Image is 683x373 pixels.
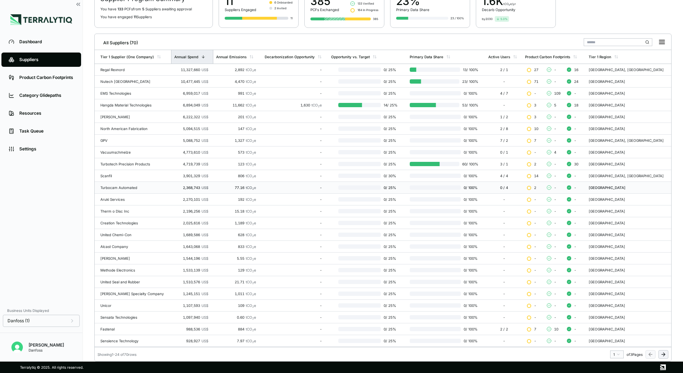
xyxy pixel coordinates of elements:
[450,16,464,20] div: 23 / 100%
[174,79,208,84] div: 10,477,445
[381,79,400,84] span: 0 / 25 %
[554,150,556,154] span: 4
[534,126,538,131] span: 10
[174,91,208,95] div: 6,959,017
[534,162,536,166] span: 2
[174,244,208,249] div: 1,643,068
[98,37,138,46] div: All Suppliers (70)
[589,174,668,178] div: [GEOGRAPHIC_DATA], [GEOGRAPHIC_DATA]
[252,234,254,238] sub: 2
[534,91,536,95] span: -
[381,162,400,166] span: 0 / 25 %
[252,211,254,214] sub: 2
[554,233,556,237] span: -
[201,138,208,143] span: US$
[554,185,556,190] span: -
[589,115,668,119] div: [GEOGRAPHIC_DATA]
[201,126,208,131] span: US$
[201,233,208,237] span: US$
[488,256,519,260] div: -
[311,103,322,107] span: tCO e
[19,128,74,134] div: Task Queue
[100,197,168,202] div: Aruki Services
[534,138,536,143] span: 7
[134,15,136,19] span: 11
[216,197,256,202] div: 192
[19,57,74,63] div: Suppliers
[225,8,256,12] div: Suppliers Engaged
[174,185,208,190] div: 2,368,743
[100,7,207,11] p: You have PCF s from Supplier s awaiting approval
[461,174,479,178] span: 0 / 100 %
[589,103,668,107] div: [GEOGRAPHIC_DATA]
[488,79,519,84] div: -
[574,68,578,72] span: 16
[373,17,378,21] div: 385
[331,55,370,59] div: Opportunity vs. Target
[174,150,208,154] div: 4,773,610
[534,233,536,237] span: -
[252,199,254,202] sub: 2
[482,8,516,12] div: Decarb Opportunity
[174,68,208,72] div: 11,327,660
[589,221,668,225] div: [GEOGRAPHIC_DATA]
[246,268,256,272] span: tCO e
[554,91,560,95] span: 109
[252,270,254,273] sub: 2
[216,256,256,260] div: 5.55
[174,162,208,166] div: 4,719,739
[534,115,536,119] span: 3
[589,55,611,59] div: Tier 1 Region
[265,209,322,213] div: -
[310,8,339,12] div: PCFs Exchanged
[10,14,72,25] img: Logo
[574,79,578,84] span: 24
[381,138,400,143] span: 0 / 25 %
[265,68,322,72] div: -
[488,68,519,72] div: 2 / 1
[201,79,208,84] span: US$
[554,209,556,213] span: -
[589,150,668,154] div: [GEOGRAPHIC_DATA]
[358,1,374,6] span: 133 Verified
[216,55,246,59] div: Annual Emissions
[589,126,668,131] div: [GEOGRAPHIC_DATA]
[381,174,400,178] span: 0 / 30 %
[589,79,668,84] div: [GEOGRAPHIC_DATA]
[574,174,576,178] span: -
[589,233,668,237] div: [GEOGRAPHIC_DATA]
[574,209,576,213] span: -
[246,233,256,237] span: tCO e
[574,197,576,202] span: -
[574,221,576,225] span: -
[589,185,668,190] div: [GEOGRAPHIC_DATA]
[488,209,519,213] div: -
[216,162,256,166] div: 123
[534,150,536,154] span: -
[554,244,556,249] span: -
[100,138,168,143] div: GPV
[252,258,254,261] sub: 2
[19,93,74,98] div: Category Glidepaths
[265,103,322,107] div: 1,630
[201,244,208,249] span: US$
[461,256,479,260] span: 0 / 100 %
[216,268,256,272] div: 129
[459,79,478,84] span: 23 / 100 %
[100,233,168,237] div: United Chemi-Con
[216,209,256,213] div: 15.18
[252,223,254,226] sub: 2
[265,138,322,143] div: -
[574,115,576,119] span: -
[574,256,576,260] span: -
[100,91,168,95] div: EMS Technologies
[500,17,508,21] span: 5.0 %
[488,197,519,202] div: -
[246,185,256,190] span: tCO e
[488,185,519,190] div: 0 / 4
[554,174,556,178] span: -
[488,268,519,272] div: -
[613,352,620,357] div: 1
[534,256,536,260] span: -
[252,81,254,84] sub: 2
